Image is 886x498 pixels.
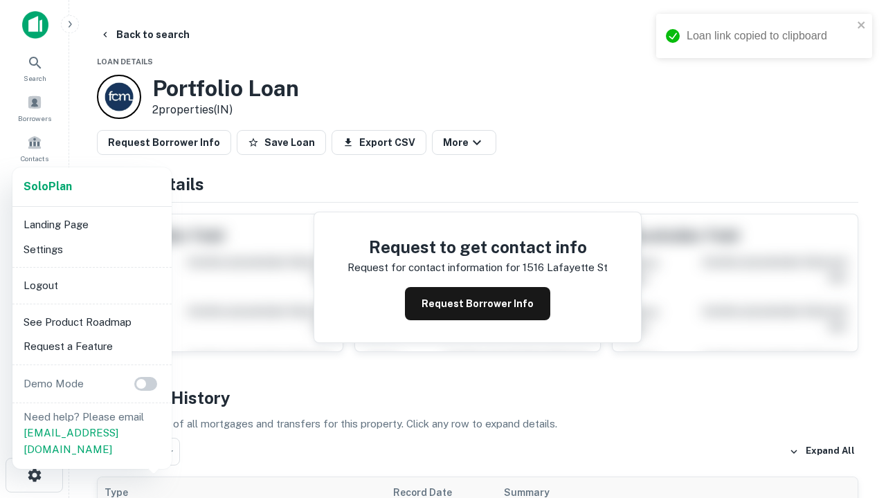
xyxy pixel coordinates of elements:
[857,19,867,33] button: close
[24,180,72,193] strong: Solo Plan
[18,310,166,335] li: See Product Roadmap
[24,427,118,455] a: [EMAIL_ADDRESS][DOMAIN_NAME]
[18,212,166,237] li: Landing Page
[18,376,89,392] p: Demo Mode
[18,273,166,298] li: Logout
[18,334,166,359] li: Request a Feature
[817,387,886,454] iframe: Chat Widget
[24,409,161,458] p: Need help? Please email
[18,237,166,262] li: Settings
[24,178,72,195] a: SoloPlan
[687,28,853,44] div: Loan link copied to clipboard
